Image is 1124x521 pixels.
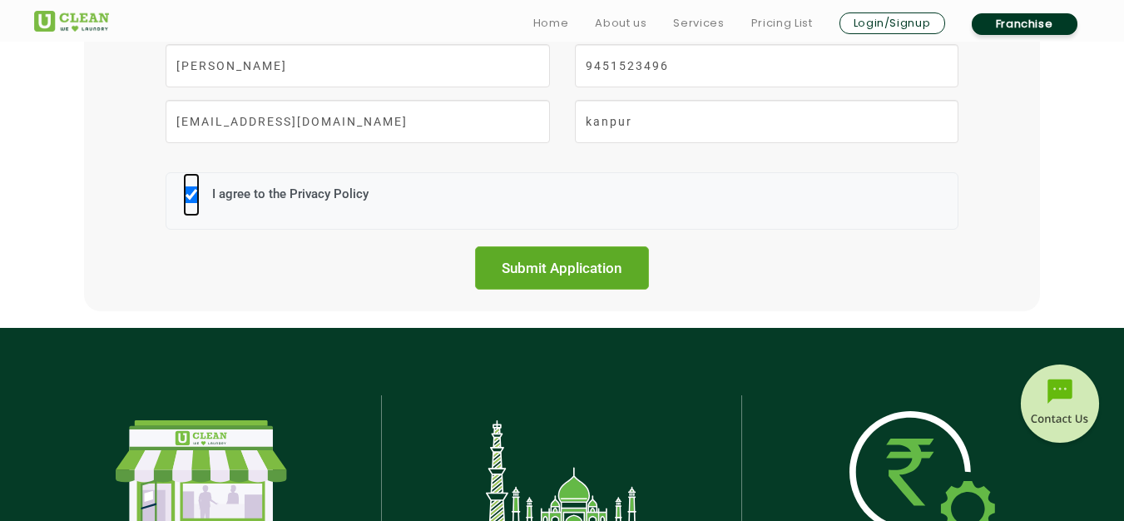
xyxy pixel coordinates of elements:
input: City* [575,100,958,143]
input: Phone Number* [575,44,958,87]
input: Email Id* [166,100,549,143]
img: contact-btn [1018,365,1102,448]
input: Name* [166,44,549,87]
a: Pricing List [751,13,813,33]
input: Submit Application [475,246,650,290]
label: I agree to the Privacy Policy [208,186,369,217]
a: Franchise [972,13,1077,35]
a: Services [673,13,724,33]
a: Login/Signup [839,12,945,34]
a: About us [595,13,646,33]
img: UClean Laundry and Dry Cleaning [34,11,109,32]
a: Home [533,13,569,33]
